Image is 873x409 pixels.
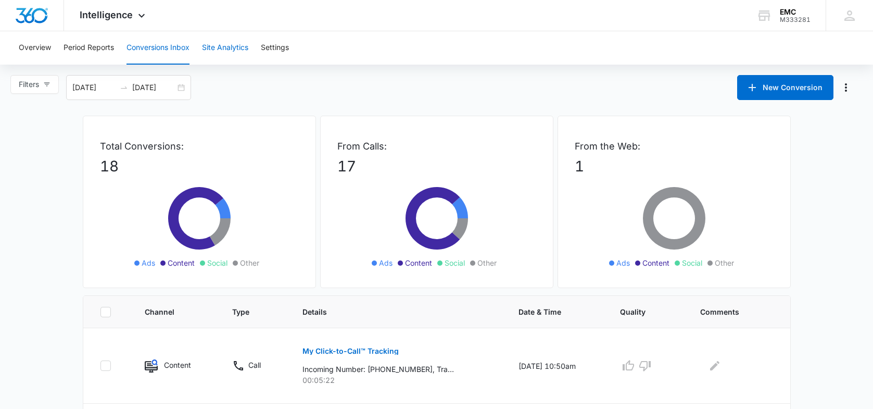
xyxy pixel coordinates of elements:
input: Start date [72,82,116,93]
p: 1 [575,155,774,177]
span: Ads [616,257,630,268]
span: to [120,83,128,92]
p: 17 [337,155,536,177]
div: account id [780,16,811,23]
td: [DATE] 10:50am [506,328,608,404]
p: Call [248,360,261,370]
input: End date [132,82,175,93]
span: Comments [700,306,758,317]
span: Content [642,257,669,268]
span: Other [715,257,734,268]
button: Overview [19,31,51,65]
p: Content [164,360,191,370]
span: Ads [379,257,393,268]
p: Incoming Number: [PHONE_NUMBER], Tracking Number: [PHONE_NUMBER], Ring To: [PHONE_NUMBER], Caller... [302,364,454,375]
span: Other [477,257,497,268]
p: From Calls: [337,139,536,153]
p: Total Conversions: [100,139,299,153]
span: Social [682,257,702,268]
span: Content [405,257,432,268]
span: Ads [142,257,155,268]
span: Filters [19,79,39,90]
div: account name [780,8,811,16]
span: Type [232,306,262,317]
span: Intelligence [80,9,133,20]
span: Content [168,257,195,268]
span: Social [445,257,465,268]
button: Settings [261,31,289,65]
span: Date & Time [518,306,580,317]
span: Social [207,257,227,268]
button: Manage Numbers [838,79,854,96]
span: Quality [620,306,660,317]
p: 00:05:22 [302,375,494,386]
button: Site Analytics [202,31,248,65]
p: From the Web: [575,139,774,153]
span: Other [240,257,259,268]
span: swap-right [120,83,128,92]
span: Channel [145,306,192,317]
button: Edit Comments [706,357,723,374]
button: Conversions Inbox [126,31,189,65]
p: 18 [100,155,299,177]
p: My Click-to-Call™ Tracking [302,348,399,355]
button: Filters [10,75,59,94]
button: Period Reports [64,31,114,65]
button: New Conversion [737,75,833,100]
span: Details [302,306,478,317]
button: My Click-to-Call™ Tracking [302,339,399,364]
